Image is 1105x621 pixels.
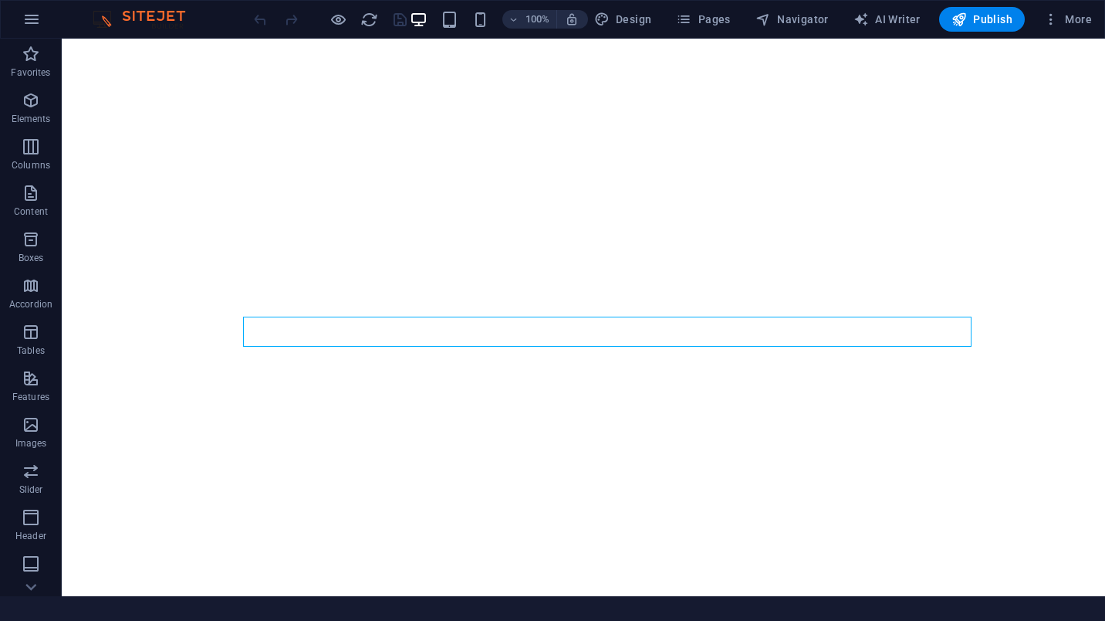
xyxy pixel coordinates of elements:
[502,10,557,29] button: 100%
[14,205,48,218] p: Content
[588,7,658,32] div: Design (Ctrl+Alt+Y)
[1043,12,1092,27] span: More
[12,113,51,125] p: Elements
[360,10,379,29] button: reload
[360,11,378,29] i: Reload page
[15,437,47,450] p: Images
[676,12,730,27] span: Pages
[594,12,652,27] span: Design
[11,66,50,79] p: Favorites
[12,391,49,403] p: Features
[89,10,204,29] img: Editor Logo
[749,7,835,32] button: Navigator
[9,298,52,310] p: Accordion
[588,7,658,32] button: Design
[525,10,550,29] h6: 100%
[565,12,579,26] i: On resize automatically adjust zoom level to fit chosen device.
[670,7,736,32] button: Pages
[847,7,927,32] button: AI Writer
[17,344,45,357] p: Tables
[12,159,50,171] p: Columns
[853,12,921,27] span: AI Writer
[19,252,44,264] p: Boxes
[19,484,43,496] p: Slider
[755,12,829,27] span: Navigator
[951,12,1012,27] span: Publish
[15,530,46,542] p: Header
[329,10,348,29] button: Click here to leave preview mode and continue editing
[1037,7,1098,32] button: More
[17,576,45,589] p: Footer
[939,7,1025,32] button: Publish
